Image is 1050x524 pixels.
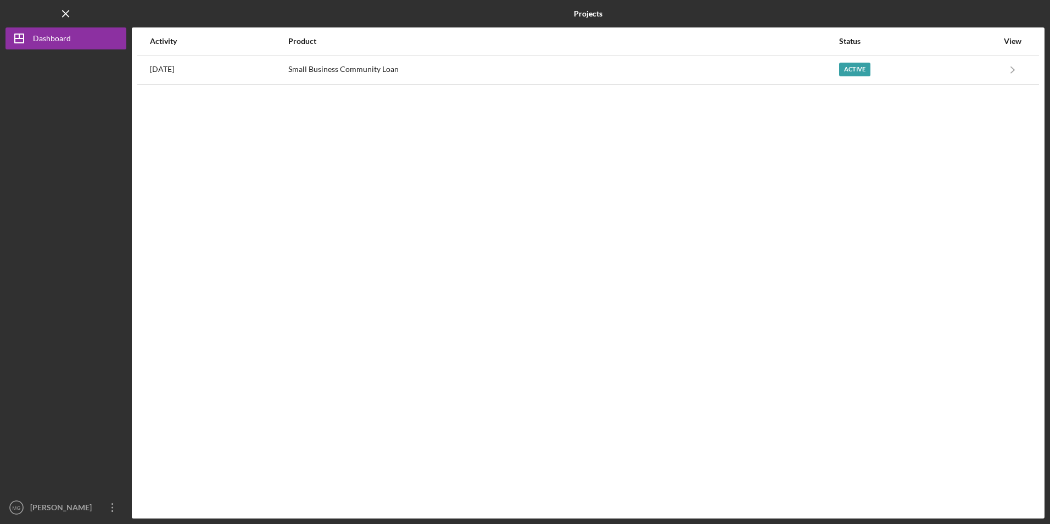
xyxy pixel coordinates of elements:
[288,37,838,46] div: Product
[150,65,174,74] time: 2025-09-26 20:34
[574,9,602,18] b: Projects
[839,63,870,76] div: Active
[150,37,287,46] div: Activity
[27,497,99,521] div: [PERSON_NAME]
[999,37,1026,46] div: View
[5,497,126,519] button: MG[PERSON_NAME]
[33,27,71,52] div: Dashboard
[5,27,126,49] button: Dashboard
[839,37,998,46] div: Status
[12,505,20,511] text: MG
[288,56,838,83] div: Small Business Community Loan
